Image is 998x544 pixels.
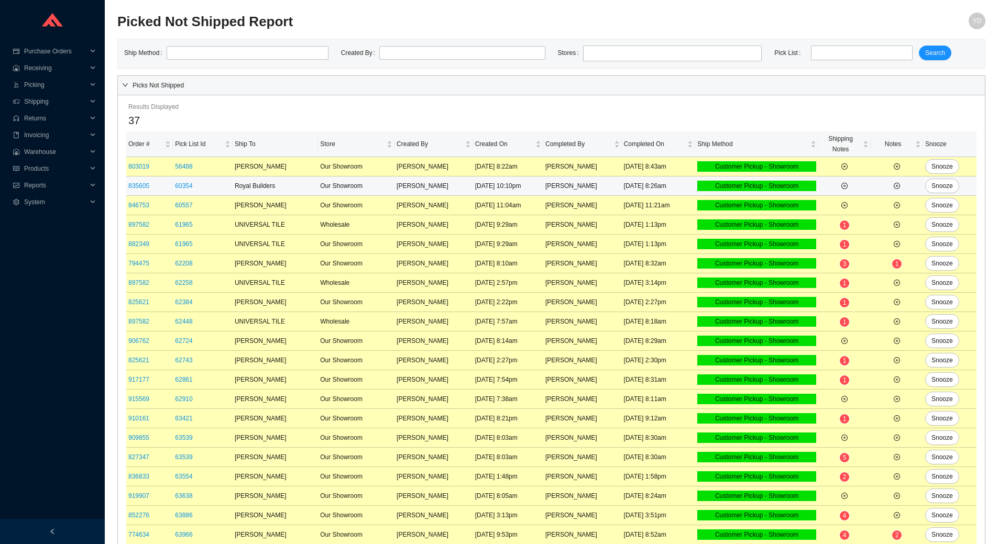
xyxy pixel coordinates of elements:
td: [PERSON_NAME] [543,254,622,273]
sup: 1 [840,298,850,307]
span: 1 [843,241,847,248]
a: 63886 [175,512,192,519]
a: 836833 [128,473,149,480]
span: 1 [843,280,847,287]
td: [PERSON_NAME] [394,293,473,312]
a: 56488 [175,163,192,170]
span: plus-circle [894,183,900,189]
th: Shipping Notes sortable [818,131,871,157]
button: Snooze [925,469,959,484]
span: Snooze [931,394,953,404]
span: read [13,165,20,172]
a: 852276 [128,512,149,519]
div: Customer Pickup - Showroom [697,316,816,327]
span: Snooze [931,355,953,365]
td: [DATE] 10:10pm [473,176,543,196]
td: Our Showroom [318,351,394,370]
div: Customer Pickup - Showroom [697,374,816,385]
a: 825621 [128,298,149,306]
span: Snooze [931,413,953,424]
button: Search [919,46,951,60]
sup: 1 [840,414,850,424]
h2: Picked Not Shipped Report [117,13,769,31]
span: plus-circle [894,454,900,460]
td: [PERSON_NAME] [394,254,473,273]
td: Wholesale [318,312,394,331]
td: [DATE] 8:14am [473,331,543,351]
td: [PERSON_NAME] [394,235,473,254]
div: Customer Pickup - Showroom [697,336,816,346]
span: 2 [843,473,847,481]
button: Snooze [925,334,959,348]
span: Invoicing [24,127,87,143]
span: Completed On [624,139,686,149]
td: [PERSON_NAME] [543,448,622,467]
span: Created By [397,139,463,149]
span: Snooze [931,316,953,327]
span: Picking [24,76,87,93]
td: [PERSON_NAME] [543,235,622,254]
span: plus-circle [841,396,848,402]
td: [PERSON_NAME] [394,196,473,215]
a: 61965 [175,240,192,248]
td: [DATE] 8:26am [622,176,696,196]
span: Snooze [931,432,953,443]
td: [DATE] 7:38am [473,390,543,409]
span: Snooze [931,181,953,191]
span: plus-circle [841,202,848,208]
span: Snooze [931,336,953,346]
a: 827347 [128,453,149,461]
td: [DATE] 2:22pm [473,293,543,312]
td: [PERSON_NAME] [394,448,473,467]
span: Snooze [931,510,953,520]
span: 1 [843,299,847,306]
td: [DATE] 8:30am [622,448,696,467]
span: Receiving [24,60,87,76]
th: Created By sortable [394,131,473,157]
a: 63539 [175,434,192,441]
td: [DATE] 11:04am [473,196,543,215]
div: Customer Pickup - Showroom [697,297,816,307]
td: [DATE] 3:14pm [622,273,696,293]
label: Created By [341,46,379,60]
label: Ship Method [124,46,167,60]
button: Snooze [925,217,959,232]
button: Snooze [925,527,959,542]
span: Snooze [931,529,953,540]
a: 62724 [175,337,192,345]
span: plus-circle [894,221,900,228]
span: plus-circle [894,241,900,247]
button: Snooze [925,430,959,445]
td: UNIVERSAL TILE [233,235,318,254]
td: [PERSON_NAME] [394,390,473,409]
span: Snooze [931,258,953,269]
span: plus-circle [894,396,900,402]
td: UNIVERSAL TILE [233,215,318,235]
td: Our Showroom [318,157,394,176]
span: plus-circle [894,415,900,421]
a: 882349 [128,240,149,248]
a: 906762 [128,337,149,345]
sup: 1 [840,240,850,249]
span: plus-circle [894,493,900,499]
span: Store [320,139,385,149]
td: [DATE] 9:29am [473,235,543,254]
td: [PERSON_NAME] [233,293,318,312]
span: Snooze [931,491,953,501]
button: Snooze [925,295,959,309]
div: Customer Pickup - Showroom [697,394,816,404]
span: plus-circle [894,338,900,344]
th: Ship Method sortable [695,131,818,157]
span: right [122,82,128,88]
td: Our Showroom [318,370,394,390]
button: Snooze [925,411,959,426]
td: Our Showroom [318,409,394,428]
td: [PERSON_NAME] [233,351,318,370]
td: [DATE] 8:29am [622,331,696,351]
a: 60557 [175,202,192,209]
td: [PERSON_NAME] [543,351,622,370]
td: [PERSON_NAME] [233,370,318,390]
td: UNIVERSAL TILE [233,312,318,331]
td: [DATE] 2:27pm [622,293,696,312]
td: [DATE] 8:31am [622,370,696,390]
